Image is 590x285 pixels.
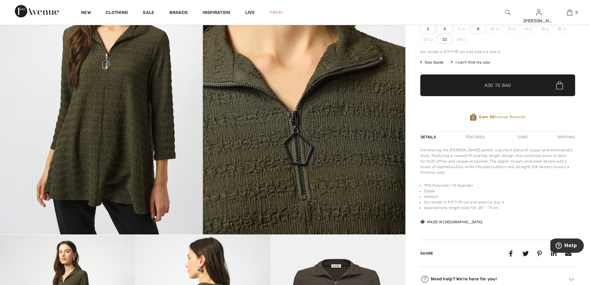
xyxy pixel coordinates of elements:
span: 2 [420,24,436,33]
a: Sale [143,10,154,16]
div: Need help? We're here for you! [420,274,575,284]
div: Our model is 5'9"/175 cm and wears a size 6. [420,49,575,55]
span: 10 [487,24,503,33]
div: Introducing the [PERSON_NAME] jacket, a perfect blend of casual and minimalistic style. Featuring... [420,147,575,175]
span: 14 [521,24,536,33]
li: Approximate length (size 12): 28" - 71 cm [424,205,575,211]
img: ring-m.svg [496,27,499,30]
span: 6 [454,24,469,33]
div: [PERSON_NAME] [523,18,554,24]
img: ring-m.svg [546,27,549,30]
img: ring-m.svg [463,38,466,41]
span: Add to Bag [484,82,511,89]
a: Brands [169,10,188,16]
a: Sign In [536,9,541,15]
span: Share [420,251,433,256]
a: New [81,10,91,16]
span: 4 [437,24,452,33]
a: Clothing [106,10,128,16]
img: ring-m.svg [563,27,566,30]
img: ring-m.svg [513,27,516,30]
div: Details [420,131,438,143]
img: My Bag [567,9,572,16]
img: Bag.svg [556,81,563,89]
img: Avenue Rewards [470,113,477,121]
span: 16 [537,24,553,33]
span: Avenue Rewards [479,114,525,120]
img: ring-m.svg [430,38,433,41]
span: 24 [454,35,469,44]
a: 0 [554,9,585,16]
img: ring-m.svg [529,27,532,30]
div: Features [461,131,490,143]
li: 99% Polyester, 1% Spandex [424,183,575,188]
img: search the website [505,9,510,16]
iframe: Opens a widget where you can find more information [550,238,584,254]
div: Shipping [556,131,575,143]
div: Made in [GEOGRAPHIC_DATA] [420,219,483,225]
span: Size Guide [420,60,444,65]
span: 8 [470,24,486,33]
div: Care [513,131,533,143]
span: 12 [504,24,519,33]
img: ring-m.svg [462,27,465,30]
img: Arrow2.svg [569,278,574,281]
a: Prom [270,9,282,16]
li: Zipper [424,188,575,194]
li: Unlined [424,194,575,199]
strong: Earn 30 [479,115,494,119]
span: 22 [437,35,452,44]
span: 20 [420,35,436,44]
span: Inspiration [203,10,230,16]
button: Add to Bag [420,74,575,96]
span: 0 [575,10,578,15]
li: Our model is 5'9"/175 cm and wears a size 6. [424,199,575,205]
a: Live [245,9,255,16]
img: My Info [536,9,541,16]
span: 18 [554,24,570,33]
img: 1ère Avenue [15,5,59,17]
div: I can't find my size [451,60,490,65]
